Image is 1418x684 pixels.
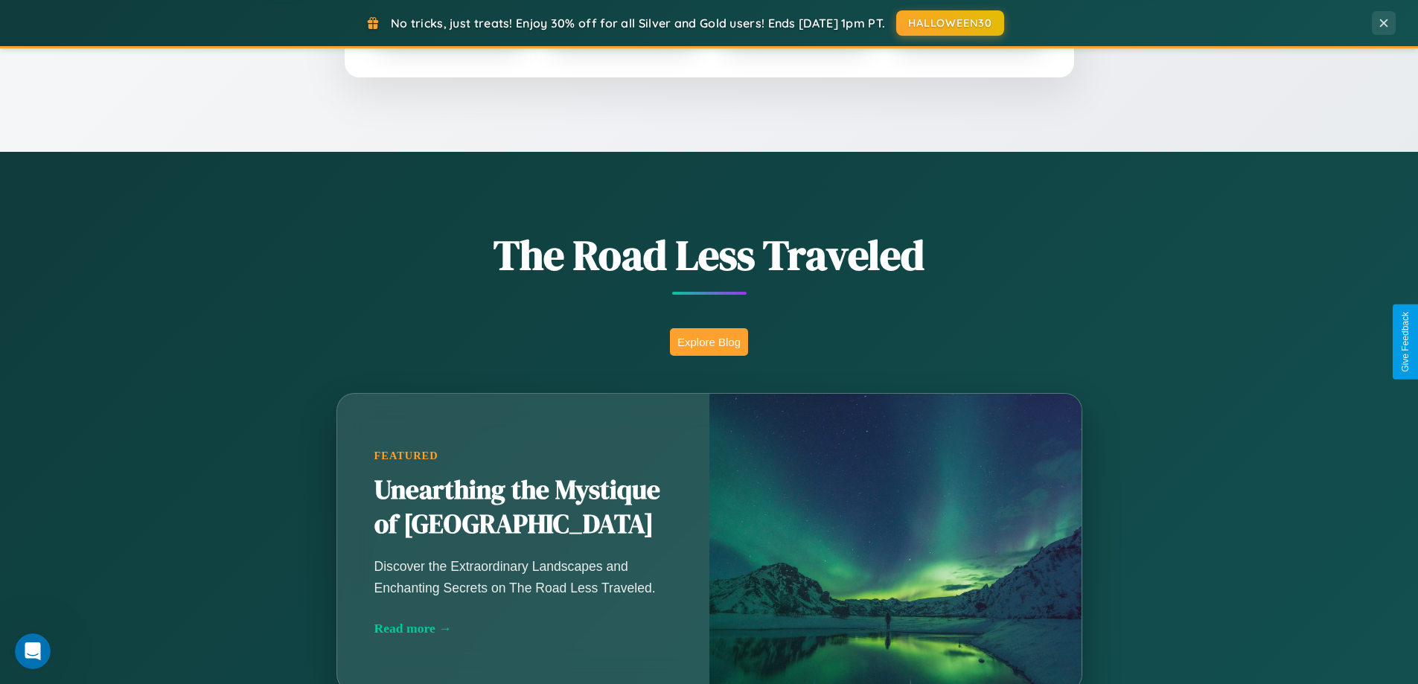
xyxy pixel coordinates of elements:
div: Read more → [374,621,672,636]
button: Explore Blog [670,328,748,356]
div: Give Feedback [1400,312,1411,372]
span: No tricks, just treats! Enjoy 30% off for all Silver and Gold users! Ends [DATE] 1pm PT. [391,16,885,31]
h1: The Road Less Traveled [263,226,1156,284]
p: Discover the Extraordinary Landscapes and Enchanting Secrets on The Road Less Traveled. [374,556,672,598]
button: HALLOWEEN30 [896,10,1004,36]
div: Featured [374,450,672,462]
h2: Unearthing the Mystique of [GEOGRAPHIC_DATA] [374,473,672,542]
iframe: Intercom live chat [15,633,51,669]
